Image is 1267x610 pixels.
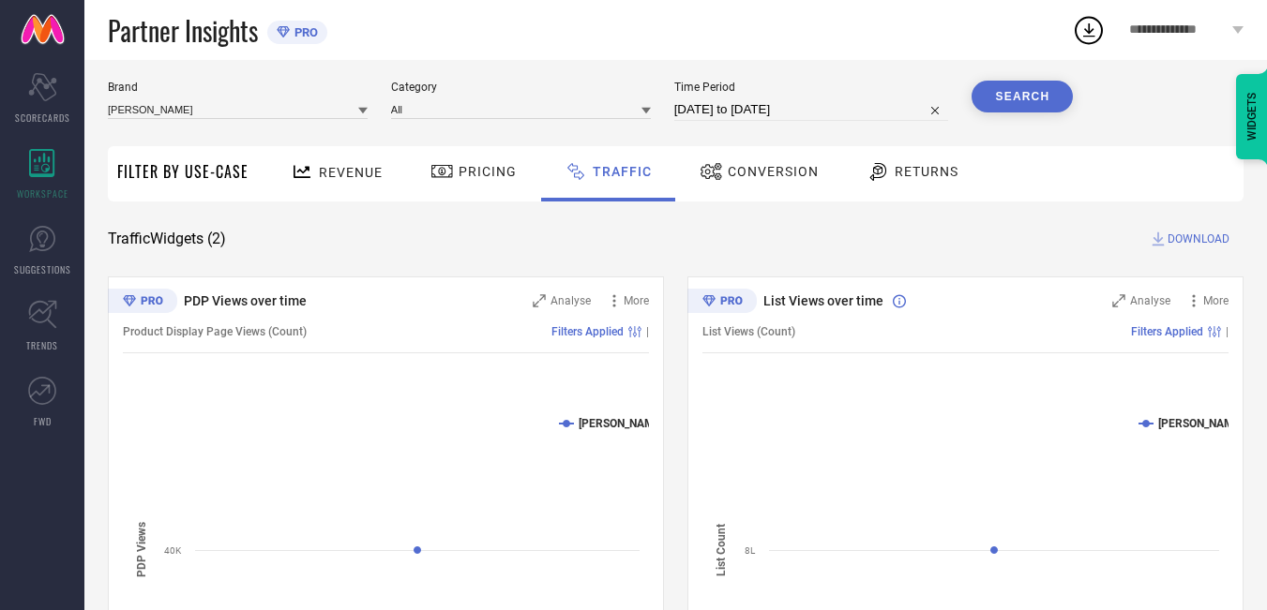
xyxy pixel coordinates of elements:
div: Premium [687,289,757,317]
span: Partner Insights [108,11,258,50]
tspan: List Count [715,524,728,576]
span: WORKSPACE [17,186,68,201]
svg: Zoom [533,294,546,307]
span: Revenue [319,165,383,180]
span: Analyse [551,294,591,307]
span: Analyse [1130,294,1170,307]
span: Filter By Use-Case [117,160,249,183]
span: SUGGESTIONS [14,262,71,276]
span: FWD [34,414,52,428]
span: Filters Applied [1131,325,1203,338]
text: 40K [164,545,182,556]
span: More [1203,294,1229,307]
span: SCORECARDS [15,111,70,125]
div: Premium [108,289,177,317]
span: Returns [895,164,958,179]
span: | [1226,325,1229,338]
span: Conversion [728,164,819,179]
span: Filters Applied [551,325,624,338]
span: Pricing [459,164,517,179]
span: Traffic Widgets ( 2 ) [108,230,226,248]
span: Product Display Page Views (Count) [123,325,307,338]
tspan: PDP Views [135,522,148,577]
span: PRO [290,25,318,39]
span: PDP Views over time [184,293,307,308]
span: TRENDS [26,338,58,352]
div: Open download list [1072,13,1106,47]
text: [PERSON_NAME] [1158,417,1244,430]
span: List Views over time [763,293,883,308]
span: Traffic [593,164,652,179]
text: [PERSON_NAME] [579,417,664,430]
span: Category [391,81,651,94]
svg: Zoom [1112,294,1125,307]
span: | [646,325,649,338]
span: More [624,294,649,307]
span: Time Period [674,81,949,94]
span: Brand [108,81,368,94]
input: Select time period [674,98,949,121]
button: Search [972,81,1073,112]
span: DOWNLOAD [1168,230,1229,248]
text: 8L [745,545,756,556]
span: List Views (Count) [702,325,795,338]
